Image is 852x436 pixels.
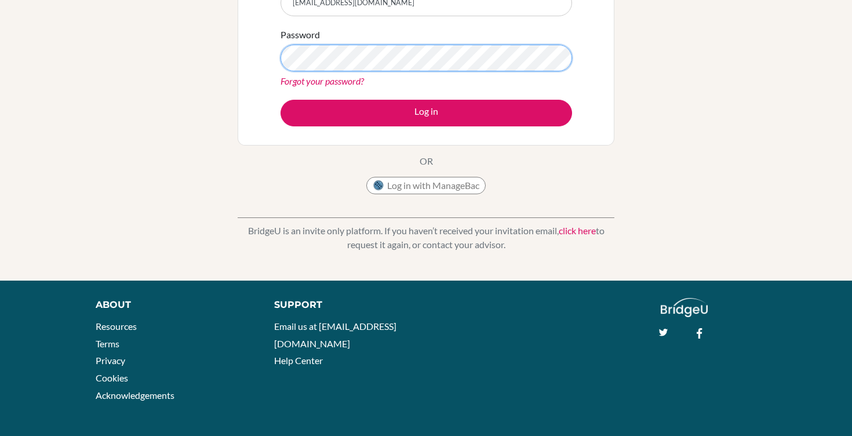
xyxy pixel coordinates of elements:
label: Password [281,28,320,42]
a: Terms [96,338,119,349]
p: OR [420,154,433,168]
img: logo_white@2x-f4f0deed5e89b7ecb1c2cc34c3e3d731f90f0f143d5ea2071677605dd97b5244.png [661,298,708,317]
a: Forgot your password? [281,75,364,86]
a: Email us at [EMAIL_ADDRESS][DOMAIN_NAME] [274,321,396,349]
a: Help Center [274,355,323,366]
button: Log in [281,100,572,126]
a: Acknowledgements [96,390,174,401]
button: Log in with ManageBac [366,177,486,194]
a: Cookies [96,372,128,383]
a: Privacy [96,355,125,366]
div: About [96,298,248,312]
a: click here [559,225,596,236]
p: BridgeU is an invite only platform. If you haven’t received your invitation email, to request it ... [238,224,614,252]
a: Resources [96,321,137,332]
div: Support [274,298,414,312]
